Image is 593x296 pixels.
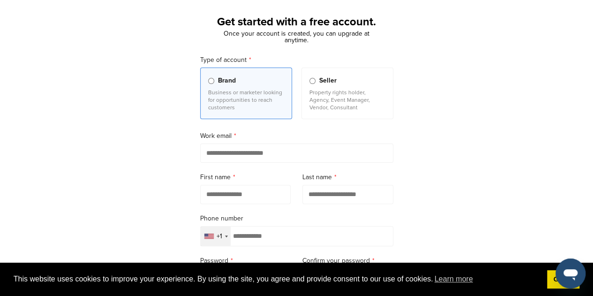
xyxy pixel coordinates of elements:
[189,14,405,30] h1: Get started with a free account.
[217,233,222,240] div: +1
[309,78,315,84] input: Seller Property rights holder, Agency, Event Manager, Vendor, Consultant
[208,78,214,84] input: Brand Business or marketer looking for opportunities to reach customers
[218,76,236,86] span: Brand
[224,30,369,44] span: Once your account is created, you can upgrade at anytime.
[200,172,291,182] label: First name
[302,172,393,182] label: Last name
[555,258,585,288] iframe: Button to launch messaging window
[14,272,540,286] span: This website uses cookies to improve your experience. By using the site, you agree and provide co...
[302,256,393,266] label: Confirm your password
[200,256,291,266] label: Password
[208,89,284,111] p: Business or marketer looking for opportunities to reach customers
[200,131,393,141] label: Work email
[201,227,231,246] div: Selected country
[200,213,393,224] label: Phone number
[319,76,337,86] span: Seller
[433,272,474,286] a: learn more about cookies
[200,55,393,65] label: Type of account
[309,89,385,111] p: Property rights holder, Agency, Event Manager, Vendor, Consultant
[547,270,579,289] a: dismiss cookie message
